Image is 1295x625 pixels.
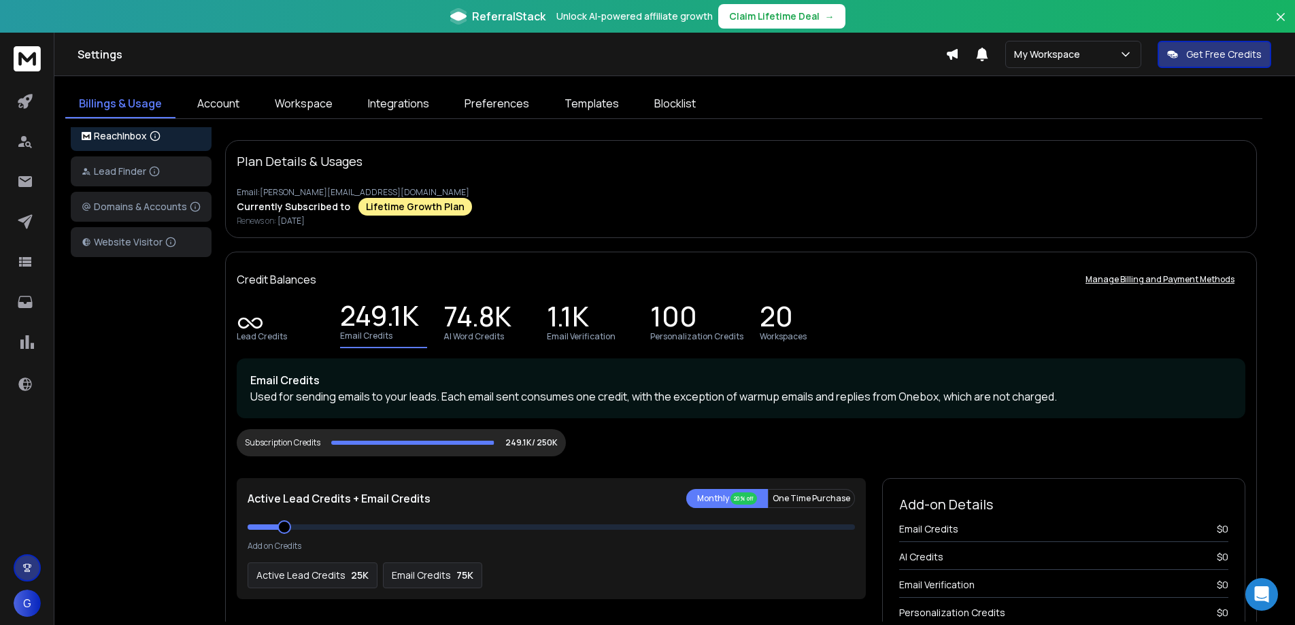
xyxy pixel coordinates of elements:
[237,152,363,171] p: Plan Details & Usages
[237,331,287,342] p: Lead Credits
[14,590,41,617] button: G
[392,569,451,582] p: Email Credits
[443,309,511,328] p: 74.8K
[451,90,543,118] a: Preferences
[899,522,958,536] span: Email Credits
[825,10,835,23] span: →
[277,215,305,226] span: [DATE]
[650,309,697,328] p: 100
[641,90,709,118] a: Blocklist
[1217,606,1228,620] span: $ 0
[250,372,1232,388] p: Email Credits
[1245,578,1278,611] div: Open Intercom Messenger
[340,331,392,341] p: Email Credits
[899,606,1005,620] span: Personalization Credits
[71,192,212,222] button: Domains & Accounts
[71,121,212,151] button: ReachInbox
[248,541,301,552] p: Add on Credits
[261,90,346,118] a: Workspace
[650,331,743,342] p: Personalization Credits
[1075,266,1245,293] button: Manage Billing and Payment Methods
[358,198,472,216] div: Lifetime Growth Plan
[505,437,558,448] p: 249.1K/ 250K
[730,492,757,505] div: 20% off
[248,490,431,507] p: Active Lead Credits + Email Credits
[1014,48,1086,61] p: My Workspace
[899,495,1228,514] h2: Add-on Details
[718,4,845,29] button: Claim Lifetime Deal→
[1158,41,1271,68] button: Get Free Credits
[71,227,212,257] button: Website Visitor
[65,90,175,118] a: Billings & Usage
[456,569,473,582] p: 75K
[551,90,633,118] a: Templates
[351,569,369,582] p: 25K
[245,437,320,448] div: Subscription Credits
[184,90,253,118] a: Account
[1086,274,1234,285] p: Manage Billing and Payment Methods
[760,331,807,342] p: Workspaces
[250,388,1232,405] p: Used for sending emails to your leads. Each email sent consumes one credit, with the exception of...
[547,331,616,342] p: Email Verification
[237,271,316,288] p: Credit Balances
[1272,8,1290,41] button: Close banner
[82,132,91,141] img: logo
[1217,578,1228,592] span: $ 0
[1186,48,1262,61] p: Get Free Credits
[237,187,1245,198] p: Email: [PERSON_NAME][EMAIL_ADDRESS][DOMAIN_NAME]
[899,550,943,564] span: AI Credits
[556,10,713,23] p: Unlock AI-powered affiliate growth
[686,489,768,508] button: Monthly 20% off
[1217,522,1228,536] span: $ 0
[472,8,545,24] span: ReferralStack
[237,200,350,214] p: Currently Subscribed to
[78,46,945,63] h1: Settings
[899,578,975,592] span: Email Verification
[443,331,504,342] p: AI Word Credits
[354,90,443,118] a: Integrations
[340,309,419,328] p: 249.1K
[237,216,1245,226] p: Renews on:
[760,309,793,328] p: 20
[71,156,212,186] button: Lead Finder
[256,569,346,582] p: Active Lead Credits
[547,309,589,328] p: 1.1K
[1217,550,1228,564] span: $ 0
[768,489,855,508] button: One Time Purchase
